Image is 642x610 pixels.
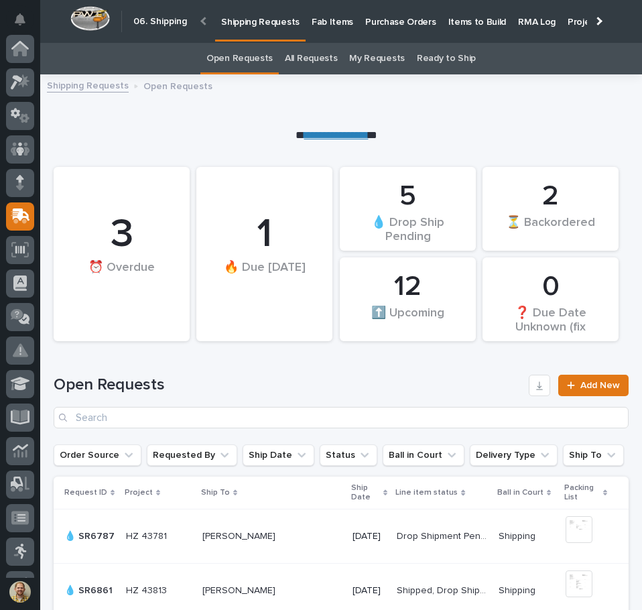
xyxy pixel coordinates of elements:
div: 1 [219,210,310,259]
a: Add New [558,375,629,396]
img: Workspace Logo [70,6,110,31]
p: [PERSON_NAME] [202,528,278,542]
a: Open Requests [206,43,273,74]
p: Shipping [499,528,538,542]
div: ⏰ Overdue [76,260,167,302]
p: HZ 43813 [126,583,170,597]
div: 🔥 Due [DATE] [219,260,310,302]
p: Request ID [64,485,107,500]
p: Ball in Court [497,485,543,500]
button: Notifications [6,5,34,34]
p: Project [125,485,153,500]
a: My Requests [349,43,405,74]
div: ⏳ Backordered [505,215,596,243]
button: Ship Date [243,444,314,466]
tr: 💧 SR6787💧 SR6787 HZ 43781HZ 43781 [PERSON_NAME][PERSON_NAME] [DATE]Drop Shipment PendingDrop Ship... [54,509,629,564]
div: ⬆️ Upcoming [363,305,453,333]
span: Add New [580,381,620,390]
input: Search [54,407,629,428]
button: Ball in Court [383,444,464,466]
p: 💧 SR6861 [64,583,115,597]
button: Requested By [147,444,237,466]
div: 3 [76,210,167,259]
a: All Requests [285,43,337,74]
p: Shipped, Drop Shipment Pending [397,583,490,597]
p: [DATE] [352,585,387,597]
button: Ship To [563,444,624,466]
div: ❓ Due Date Unknown (fix me!) [505,305,596,333]
p: HZ 43781 [126,528,170,542]
button: Order Source [54,444,141,466]
div: Notifications [17,13,34,35]
p: Open Requests [143,78,212,93]
p: Line item status [395,485,458,500]
p: Drop Shipment Pending [397,528,490,542]
p: [PERSON_NAME] [202,583,278,597]
button: users-avatar [6,578,34,606]
button: Status [320,444,377,466]
h2: 06. Shipping [133,16,187,27]
div: 💧 Drop Ship Pending [363,215,453,243]
a: Shipping Requests [47,77,129,93]
a: Ready to Ship [417,43,476,74]
div: 0 [505,270,596,304]
p: Shipping [499,583,538,597]
p: Ship To [201,485,230,500]
button: Delivery Type [470,444,558,466]
h1: Open Requests [54,375,523,395]
div: 12 [363,270,453,304]
div: 5 [363,180,453,213]
p: Packing List [564,481,600,505]
div: 2 [505,180,596,213]
p: Ship Date [351,481,381,505]
p: [DATE] [352,531,387,542]
p: 💧 SR6787 [64,528,117,542]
